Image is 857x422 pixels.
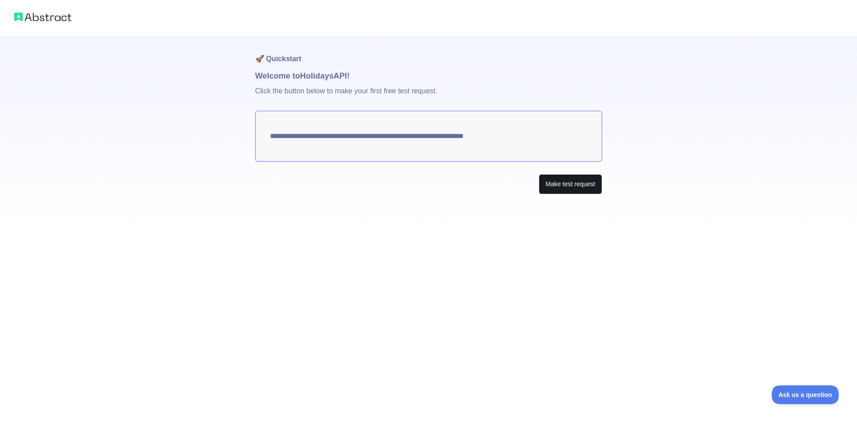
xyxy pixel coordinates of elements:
h1: Welcome to Holidays API! [255,70,602,82]
img: Abstract logo [14,11,71,23]
iframe: Toggle Customer Support [772,385,839,404]
button: Make test request [539,174,602,194]
p: Click the button below to make your first free test request. [255,82,602,111]
h1: 🚀 Quickstart [255,36,602,70]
